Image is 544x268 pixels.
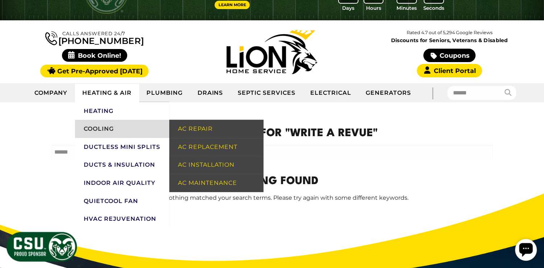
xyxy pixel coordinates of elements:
[190,84,231,102] a: Drains
[75,210,169,228] a: HVAC Rejuvenation
[417,64,482,77] a: Client Portal
[366,4,381,12] span: Hours
[51,174,493,190] h1: Nothing Found
[5,231,78,263] img: CSU Sponsor Badge
[361,29,538,37] p: Rated 4.7 out of 5,294 Google Reviews
[423,49,476,62] a: Coupons
[169,120,263,138] a: AC Repair
[75,120,169,138] a: Cooling
[303,84,359,102] a: Electrical
[342,4,354,12] span: Days
[3,3,25,25] div: Open chat widget
[27,84,75,102] a: Company
[75,192,169,210] a: QuietCool Fan
[51,126,493,142] h1: Search Results for "WRITE A REVUE"
[75,156,169,174] a: Ducts & Insulation
[423,4,444,12] span: Seconds
[215,1,250,9] a: Learn More
[358,84,418,102] a: Generators
[169,138,263,156] a: AC Replacement
[45,30,144,45] a: [PHONE_NUMBER]
[139,84,190,102] a: Plumbing
[396,4,417,12] span: Minutes
[169,156,263,174] a: AC Installation
[231,84,303,102] a: Septic Services
[75,174,169,192] a: Indoor Air Quality
[75,102,169,120] a: Heating
[75,138,169,156] a: Ductless Mini Splits
[227,30,317,74] img: Lion Home Service
[40,65,149,77] a: Get Pre-Approved [DATE]
[75,84,139,102] a: Heating & Air
[62,49,128,62] span: Book Online!
[418,83,447,102] div: |
[362,38,537,43] span: Discounts for Seniors, Veterans & Disabled
[169,174,263,192] a: AC Maintenance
